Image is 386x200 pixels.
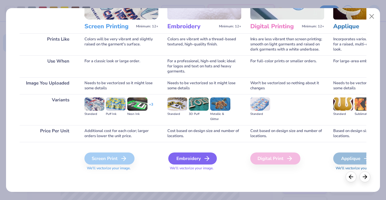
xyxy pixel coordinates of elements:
[167,23,217,30] h3: Embroidery
[355,112,375,117] div: Sublimated
[20,33,75,55] div: Prints Like
[20,77,75,94] div: Image You Uploaded
[355,97,375,111] img: Sublimated
[333,152,378,165] div: Applique
[84,77,158,94] div: Needs to be vectorized so it might lose some details
[250,23,299,30] h3: Digital Printing
[250,33,324,55] div: Inks are less vibrant than screen printing; smooth on light garments and raised on dark garments ...
[189,112,209,117] div: 3D Puff
[20,55,75,77] div: Use When
[167,125,241,142] div: Cost based on design size and number of locations.
[106,112,126,117] div: Puff Ink
[84,152,134,165] div: Screen Print
[210,112,230,122] div: Metallic & Glitter
[84,55,158,77] div: For a classic look or large order.
[168,152,217,165] div: Embroidery
[127,97,147,111] img: Neon Ink
[127,112,147,117] div: Neon Ink
[219,24,241,29] span: Minimum: 12+
[250,152,300,165] div: Digital Print
[302,24,324,29] span: Minimum: 12+
[20,125,75,142] div: Price Per Unit
[250,55,324,77] div: For full-color prints or smaller orders.
[167,77,241,94] div: Needs to be vectorized so it might lose some details
[84,33,158,55] div: Colors will be very vibrant and slightly raised on the garment's surface.
[167,112,187,117] div: Standard
[136,24,158,29] span: Minimum: 12+
[167,166,241,171] span: We'll vectorize your image.
[149,102,153,112] div: + 3
[366,11,378,22] button: Close
[250,125,324,142] div: Cost based on design size and number of locations.
[84,97,104,111] img: Standard
[333,97,353,111] img: Standard
[167,97,187,111] img: Standard
[210,97,230,111] img: Metallic & Glitter
[84,23,134,30] h3: Screen Printing
[20,94,75,125] div: Variants
[250,112,270,117] div: Standard
[189,97,209,111] img: 3D Puff
[84,166,158,171] span: We'll vectorize your image.
[84,112,104,117] div: Standard
[333,112,353,117] div: Standard
[250,97,270,111] img: Standard
[106,97,126,111] img: Puff Ink
[167,33,241,55] div: Colors are vibrant with a thread-based textured, high-quality finish.
[333,23,382,30] h3: Applique
[250,77,324,94] div: Won't be vectorized so nothing about it changes
[84,125,158,142] div: Additional cost for each color; larger orders lower the unit price.
[167,55,241,77] div: For a professional, high-end look; ideal for logos and text on hats and heavy garments.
